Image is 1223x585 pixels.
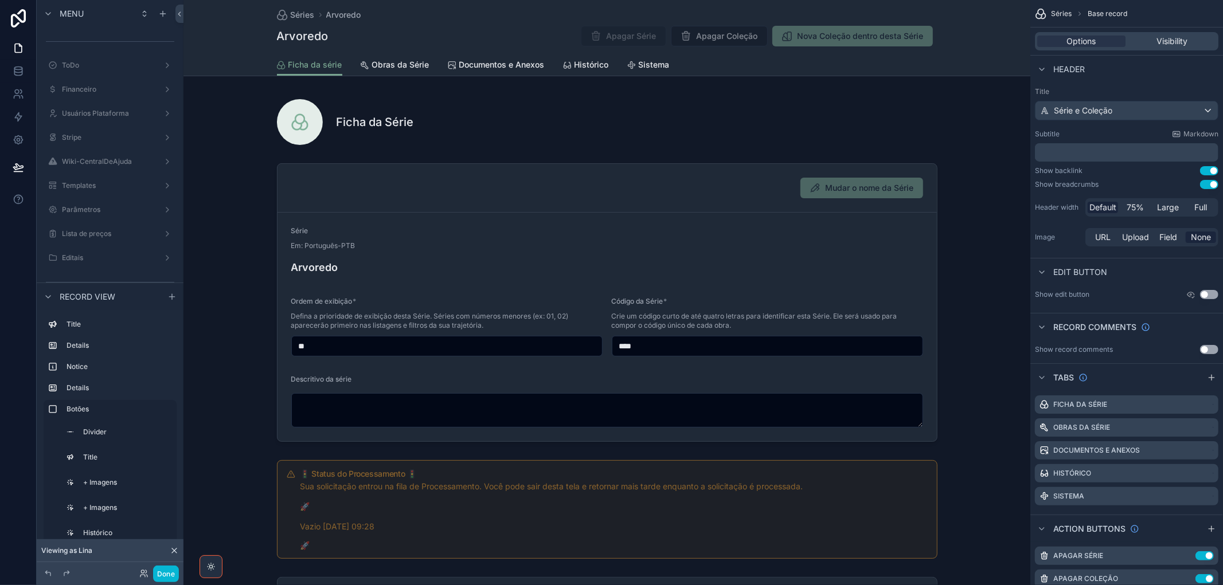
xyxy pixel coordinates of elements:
[44,225,177,243] a: Lista de preços
[1053,469,1091,478] label: Histórico
[1127,202,1144,213] span: 75%
[288,59,342,70] span: Ficha da série
[563,54,609,77] a: Histórico
[44,152,177,171] a: Wiki-CentralDeAjuda
[62,205,158,214] label: Parâmetros
[1088,9,1127,18] span: Base record
[1035,143,1218,162] div: scrollable content
[62,229,158,238] label: Lista de preços
[1053,423,1110,432] label: Obras da Série
[83,478,170,487] label: + Imagens
[326,9,361,21] a: Arvoredo
[41,546,92,555] span: Viewing as Lina
[277,9,315,21] a: Séries
[67,362,172,371] label: Notice
[1183,129,1218,139] span: Markdown
[1035,290,1089,299] label: Show edit button
[291,9,315,21] span: Séries
[1054,105,1112,116] span: Série e Coleção
[1095,231,1111,243] span: URL
[44,201,177,219] a: Parâmetros
[67,405,172,414] label: Botões
[83,453,170,462] label: Title
[1067,36,1096,47] span: Options
[1053,266,1107,278] span: Edit button
[372,59,429,70] span: Obras da Série
[1035,180,1099,189] div: Show breadcrumbs
[62,109,158,118] label: Usuários Plataforma
[1195,202,1208,213] span: Full
[1158,202,1179,213] span: Large
[448,54,545,77] a: Documentos e Anexos
[627,54,670,77] a: Sistema
[1053,492,1084,501] label: Sistema
[1053,372,1074,383] span: Tabs
[1191,231,1211,243] span: None
[361,54,429,77] a: Obras da Série
[44,80,177,99] a: Financeiro
[62,85,158,94] label: Financeiro
[44,249,177,267] a: Editais
[1051,9,1072,18] span: Séries
[1035,203,1081,212] label: Header width
[1053,446,1140,455] label: Documentos e Anexos
[60,8,84,19] span: Menu
[1156,36,1187,47] span: Visibility
[44,56,177,74] a: ToDo
[37,310,183,544] div: scrollable content
[1035,101,1218,120] button: Série e Coleção
[277,28,329,44] h1: Arvoredo
[83,503,170,512] label: + Imagens
[1035,87,1218,96] label: Title
[44,176,177,195] a: Templates
[153,566,179,582] button: Done
[67,341,172,350] label: Details
[83,427,170,437] label: Divider
[1053,321,1136,333] span: Record comments
[1035,345,1113,354] div: Show record comments
[1053,551,1103,560] label: Apagar Série
[1035,166,1083,175] div: Show backlink
[62,181,158,190] label: Templates
[44,128,177,147] a: Stripe
[62,157,158,166] label: Wiki-CentralDeAjuda
[62,61,158,70] label: ToDo
[459,59,545,70] span: Documentos e Anexos
[67,383,172,392] label: Details
[1053,523,1126,535] span: Action buttons
[83,528,170,537] label: Histórico
[60,290,115,302] span: Record view
[1035,233,1081,242] label: Image
[44,104,177,123] a: Usuários Plataforma
[1035,129,1060,139] label: Subtitle
[1122,231,1149,243] span: Upload
[1089,202,1116,213] span: Default
[62,133,158,142] label: Stripe
[575,59,609,70] span: Histórico
[639,59,670,70] span: Sistema
[1159,231,1177,243] span: Field
[1172,129,1218,139] a: Markdown
[1053,400,1107,409] label: Ficha da série
[67,320,172,329] label: Title
[1053,64,1085,75] span: Header
[62,253,158,262] label: Editais
[277,54,342,76] a: Ficha da série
